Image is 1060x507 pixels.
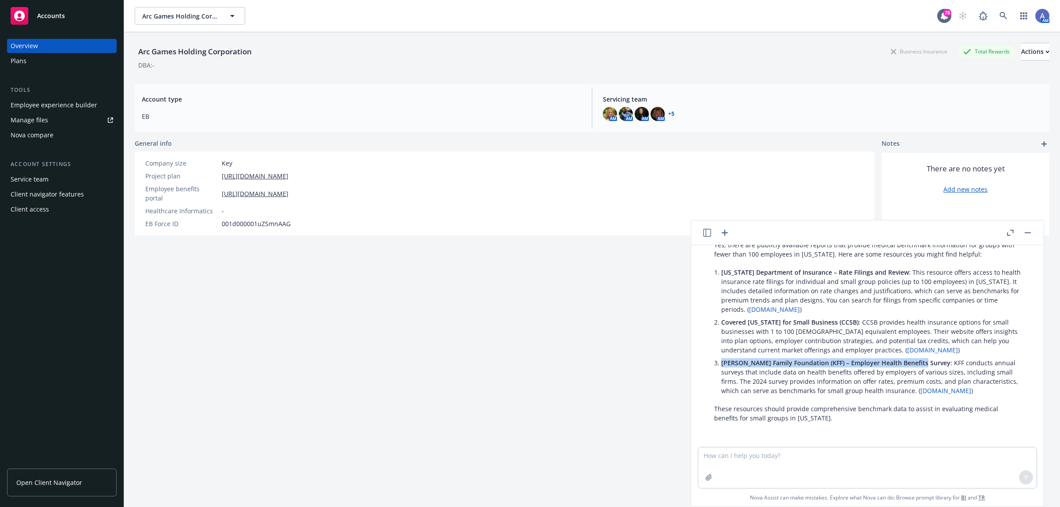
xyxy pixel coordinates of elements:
[222,159,232,168] span: Key
[714,240,1021,259] p: Yes, there are publicly available reports that provide medical benchmark information for groups w...
[11,54,26,68] div: Plans
[961,494,966,501] a: BI
[222,171,288,181] a: [URL][DOMAIN_NAME]
[954,7,972,25] a: Start snowing
[749,305,800,314] a: [DOMAIN_NAME]
[1021,43,1049,61] button: Actions
[7,86,117,95] div: Tools
[11,202,49,216] div: Client access
[721,318,859,326] span: Covered [US_STATE] for Small Business (CCSB)
[222,206,224,216] span: -
[145,184,218,203] div: Employee benefits portal
[11,113,48,127] div: Manage files
[651,107,665,121] img: photo
[11,187,84,201] div: Client navigator features
[920,386,971,395] a: [DOMAIN_NAME]
[995,7,1012,25] a: Search
[959,46,1014,57] div: Total Rewards
[11,128,53,142] div: Nova compare
[635,107,649,121] img: photo
[721,268,1021,314] p: : This resource offers access to health insurance rate filings for individual and small group pol...
[7,54,117,68] a: Plans
[886,46,952,57] div: Business Insurance
[138,61,155,70] div: DBA: -
[145,159,218,168] div: Company size
[7,39,117,53] a: Overview
[135,7,245,25] button: Arc Games Holding Corporation
[7,202,117,216] a: Client access
[11,98,97,112] div: Employee experience builder
[721,358,1021,395] p: : KFF conducts annual surveys that include data on health benefits offered by employers of variou...
[7,113,117,127] a: Manage files
[927,163,1005,174] span: There are no notes yet
[7,187,117,201] a: Client navigator features
[907,346,958,354] a: [DOMAIN_NAME]
[142,112,581,121] span: EB
[7,172,117,186] a: Service team
[222,219,291,228] span: 001d000001uZSmnAAG
[145,171,218,181] div: Project plan
[142,95,581,104] span: Account type
[142,11,219,21] span: Arc Games Holding Corporation
[603,95,1042,104] span: Servicing team
[695,488,1040,507] span: Nova Assist can make mistakes. Explore what Nova can do: Browse prompt library for and
[222,189,288,198] a: [URL][DOMAIN_NAME]
[135,46,255,57] div: Arc Games Holding Corporation
[11,39,38,53] div: Overview
[882,139,900,149] span: Notes
[721,359,950,367] span: [PERSON_NAME] Family Foundation (KFF) – Employer Health Benefits Survey
[145,219,218,228] div: EB Force ID
[721,318,1021,355] p: : CCSB provides health insurance options for small businesses with 1 to 100 [DEMOGRAPHIC_DATA] eq...
[974,7,992,25] a: Report a Bug
[668,111,674,117] a: +5
[619,107,633,121] img: photo
[603,107,617,121] img: photo
[7,98,117,112] a: Employee experience builder
[1039,139,1049,149] a: add
[11,172,49,186] div: Service team
[943,185,988,194] a: Add new notes
[135,139,172,148] span: General info
[978,494,985,501] a: TR
[7,160,117,169] div: Account settings
[37,12,65,19] span: Accounts
[721,268,909,276] span: [US_STATE] Department of Insurance – Rate Filings and Review
[1015,7,1033,25] a: Switch app
[145,206,218,216] div: Healthcare Informatics
[714,404,1021,423] p: These resources should provide comprehensive benchmark data to assist in evaluating medical benef...
[1021,43,1049,60] div: Actions
[943,9,951,17] div: 78
[1035,9,1049,23] img: photo
[7,4,117,28] a: Accounts
[7,128,117,142] a: Nova compare
[16,478,82,487] span: Open Client Navigator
